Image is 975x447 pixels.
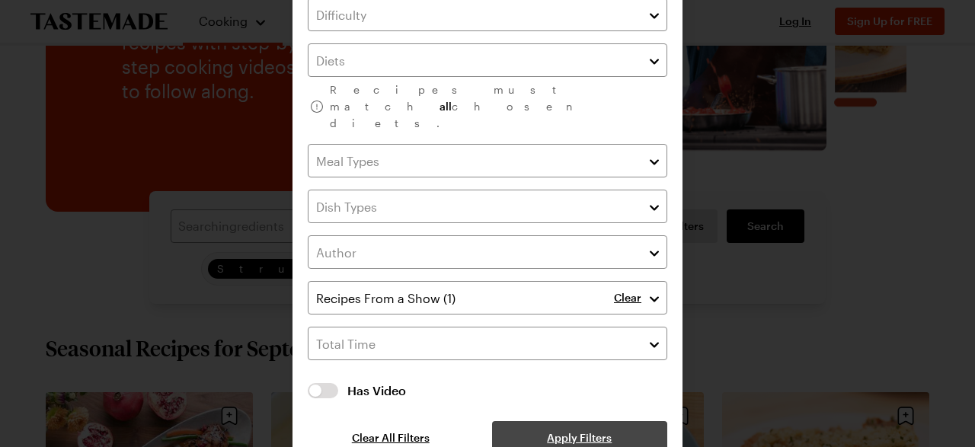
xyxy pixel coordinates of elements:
[308,281,667,314] input: Recipes From a Show (1)
[614,291,641,305] p: Clear
[308,430,474,445] button: Clear All Filters
[308,235,667,269] input: Author
[308,190,667,223] input: Dish Types
[352,430,430,445] span: Clear All Filters
[547,430,612,445] span: Apply Filters
[347,382,667,400] span: Has Video
[308,327,667,360] input: Total Time
[308,43,667,77] input: Diets
[330,81,667,132] p: Recipes must match chosen diets.
[440,100,452,113] span: all
[614,291,641,305] button: Clear Recipes From a Show filter
[308,144,667,177] input: Meal Types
